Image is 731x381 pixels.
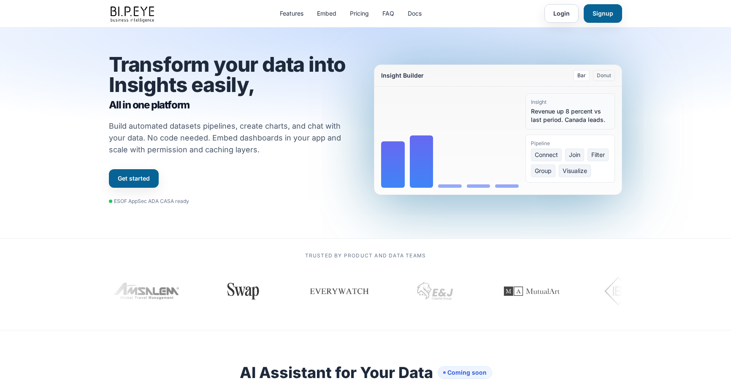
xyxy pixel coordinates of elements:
img: bipeye-logo [109,4,157,23]
img: Amsalem [113,283,180,300]
h2: AI Assistant for Your Data [240,364,492,381]
button: Donut [593,70,615,81]
a: FAQ [382,9,394,18]
p: Trusted by product and data teams [109,252,622,259]
span: Coming soon [438,367,492,378]
a: Features [280,9,303,18]
img: EJ Capital [414,270,456,312]
div: Insight [531,99,609,105]
button: Bar [574,70,590,81]
img: MutualArt [493,270,569,312]
a: Embed [317,9,336,18]
h1: Transform your data into Insights easily, [109,54,357,112]
a: Login [544,4,579,23]
span: Connect [531,149,562,161]
img: IBI [604,274,652,308]
span: Join [565,149,584,161]
a: Docs [408,9,422,18]
div: Insight Builder [381,71,424,80]
div: Revenue up 8 percent vs last period. Canada leads. [531,107,609,124]
img: Swap [223,283,263,300]
div: Bar chart [381,93,519,188]
img: Everywatch [309,278,369,304]
span: Group [531,165,555,177]
span: All in one platform [109,98,357,112]
a: Get started [109,169,159,188]
div: Pipeline [531,140,609,147]
div: ESOF AppSec ADA CASA ready [109,198,189,205]
a: Signup [584,4,622,23]
span: Filter [588,149,609,161]
p: Build automated datasets pipelines, create charts, and chat with your data. No code needed. Embed... [109,120,352,156]
span: Visualize [559,165,591,177]
a: Pricing [350,9,369,18]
